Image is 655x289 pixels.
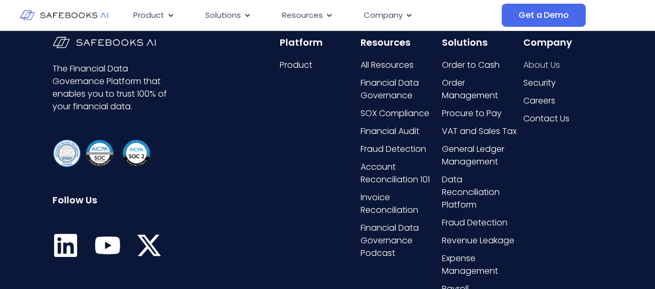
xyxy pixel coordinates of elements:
h6: Follow Us [52,194,167,206]
a: Data Reconciliation Platform [442,173,521,211]
a: Invoice Reconciliation [361,191,440,216]
span: Financial Audit [361,125,419,138]
span: Procure to Pay [442,107,502,120]
a: SOX Compliance [361,107,440,120]
a: General Ledger Management [442,143,521,168]
a: Order to Cash [442,59,521,71]
span: Product [133,9,164,22]
a: Contact Us [523,112,603,125]
a: Security [523,77,603,89]
span: Careers [523,95,555,107]
span: Contact Us [523,112,569,125]
span: Product [280,59,312,71]
a: Account Reconciliation 101 [361,161,440,186]
a: Careers [523,95,603,107]
span: Fraud Detection [361,143,426,156]
a: Financial Data Governance [361,77,440,102]
a: Financial Audit [361,125,440,138]
span: Company [364,9,403,22]
a: Financial Data Governance Podcast [361,222,440,260]
h6: Company [523,37,603,48]
a: Get a Demo [502,4,585,27]
h6: Solutions [442,37,521,48]
span: Fraud Detection [442,216,508,229]
span: SOX Compliance [361,107,429,120]
span: About Us [523,59,560,71]
a: Expense Management [442,252,521,277]
span: Solutions [205,9,241,22]
span: Resources [282,9,323,22]
p: The Financial Data Governance Platform that enables you to trust 100% of your financial data. [52,63,167,113]
span: VAT and Sales Tax [442,125,516,138]
a: All Resources [361,59,440,71]
span: All Resources [361,59,414,71]
span: Order to Cash [442,59,500,71]
h6: Resources [361,37,440,48]
a: Fraud Detection [361,143,440,156]
a: Procure to Pay [442,107,521,120]
a: Revenue Leakage [442,234,521,247]
a: Order Management [442,77,521,102]
a: About Us [523,59,603,71]
h6: Platform [280,37,359,48]
a: Fraud Detection [442,216,521,229]
div: Menu Toggle [125,5,502,26]
a: Product [280,59,359,71]
a: VAT and Sales Tax [442,125,521,138]
nav: Menu [125,5,502,26]
span: Security [523,77,556,89]
span: Get a Demo [519,10,568,20]
span: Revenue Leakage [442,234,514,247]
